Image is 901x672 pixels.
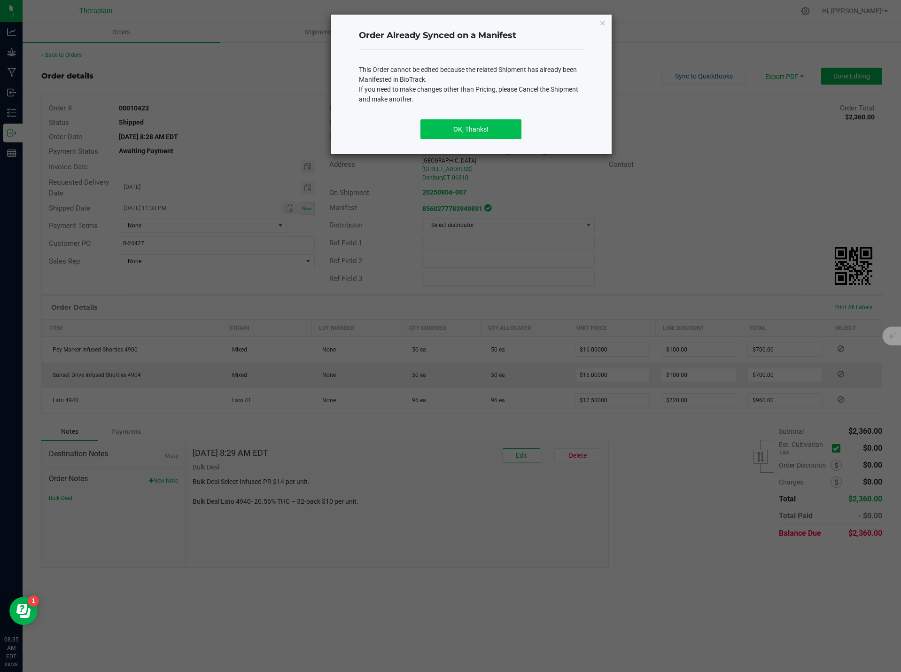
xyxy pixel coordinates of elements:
[599,17,606,28] button: Close
[9,597,38,625] iframe: Resource center
[359,65,583,85] p: This Order cannot be edited because the related Shipment has already been Manifested in BioTrack.
[359,85,583,104] p: If you need to make changes other than Pricing, please Cancel the Shipment and make another.
[359,30,583,42] h4: Order Already Synced on a Manifest
[28,595,39,607] iframe: Resource center unread badge
[420,119,521,139] button: OK, Thanks!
